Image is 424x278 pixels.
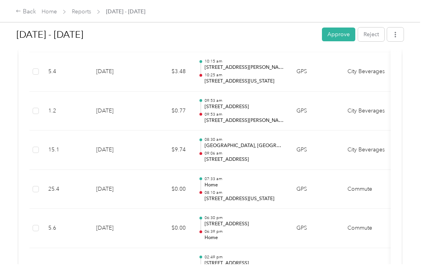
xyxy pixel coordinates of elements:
[90,52,145,92] td: [DATE]
[341,52,400,92] td: City Beverages
[205,182,284,189] p: Home
[205,117,284,124] p: [STREET_ADDRESS][PERSON_NAME]
[322,28,355,41] button: Approve
[380,234,424,278] iframe: Everlance-gr Chat Button Frame
[205,215,284,221] p: 06:30 pm
[145,131,192,170] td: $9.74
[145,209,192,248] td: $0.00
[205,260,284,267] p: [STREET_ADDRESS]
[145,52,192,92] td: $3.48
[90,131,145,170] td: [DATE]
[205,137,284,142] p: 08:30 am
[42,209,90,248] td: 5.6
[16,7,36,17] div: Back
[290,131,341,170] td: GPS
[42,92,90,131] td: 1.2
[106,7,145,16] span: [DATE] - [DATE]
[205,254,284,260] p: 02:49 pm
[205,195,284,203] p: [STREET_ADDRESS][US_STATE]
[205,229,284,234] p: 06:39 pm
[290,52,341,92] td: GPS
[145,92,192,131] td: $0.77
[16,25,316,44] h1: Aug 1 - 31, 2025
[205,59,284,64] p: 10:15 am
[290,92,341,131] td: GPS
[205,72,284,78] p: 10:25 am
[205,103,284,110] p: [STREET_ADDRESS]
[205,190,284,195] p: 08:10 am
[341,170,400,209] td: Commute
[205,64,284,71] p: [STREET_ADDRESS][PERSON_NAME]
[72,8,91,15] a: Reports
[205,176,284,182] p: 07:33 am
[42,8,57,15] a: Home
[205,156,284,163] p: [STREET_ADDRESS]
[205,221,284,228] p: [STREET_ADDRESS]
[42,170,90,209] td: 25.4
[341,131,400,170] td: City Beverages
[145,170,192,209] td: $0.00
[341,92,400,131] td: City Beverages
[358,28,384,41] button: Reject
[205,112,284,117] p: 09:53 am
[90,170,145,209] td: [DATE]
[42,131,90,170] td: 15.1
[205,234,284,241] p: Home
[290,170,341,209] td: GPS
[42,52,90,92] td: 5.4
[205,98,284,103] p: 09:53 am
[205,142,284,149] p: [GEOGRAPHIC_DATA], [GEOGRAPHIC_DATA], [GEOGRAPHIC_DATA]
[90,209,145,248] td: [DATE]
[205,151,284,156] p: 09:06 am
[341,209,400,248] td: Commute
[205,78,284,85] p: [STREET_ADDRESS][US_STATE]
[90,92,145,131] td: [DATE]
[290,209,341,248] td: GPS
